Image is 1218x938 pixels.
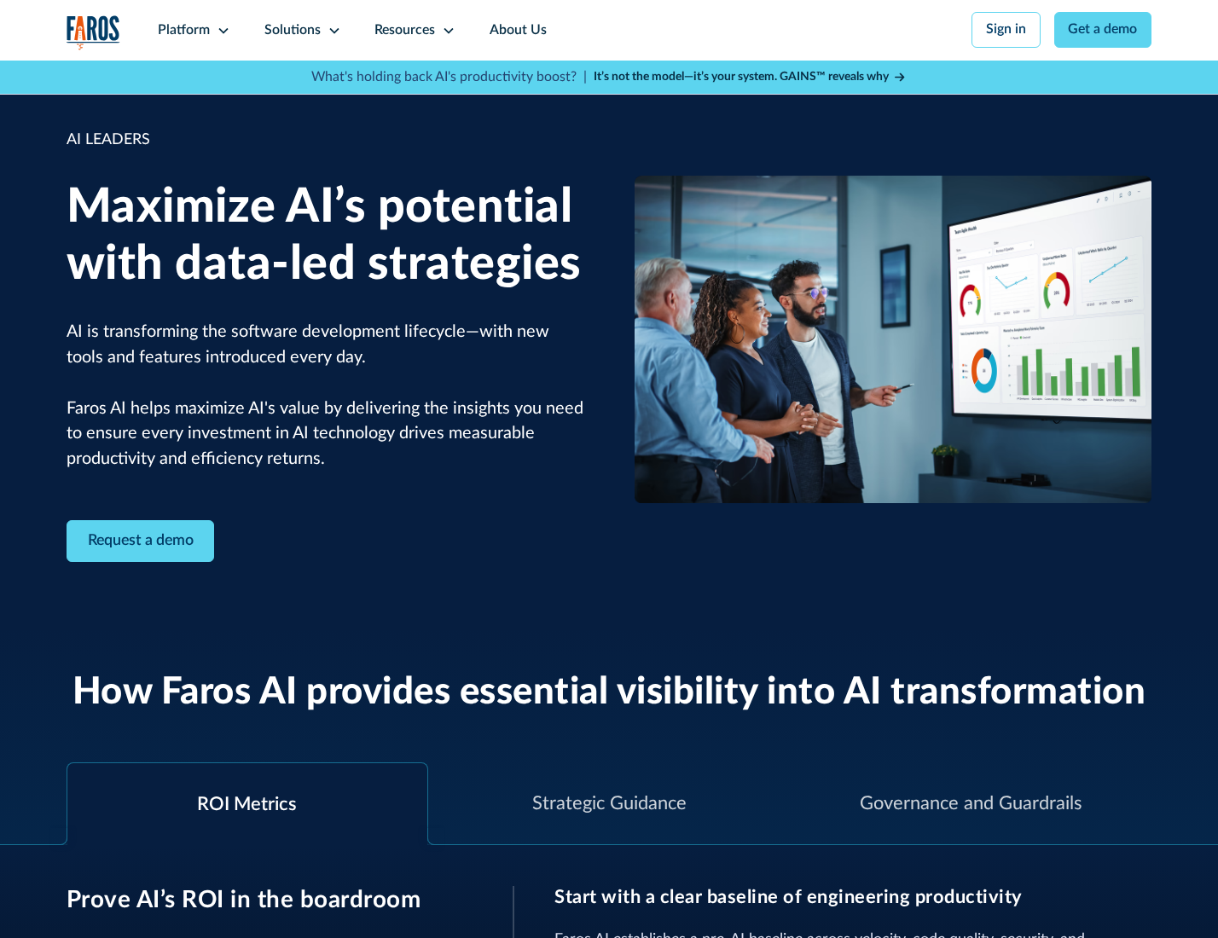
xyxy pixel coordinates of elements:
[67,15,121,50] a: home
[311,67,587,88] p: What's holding back AI's productivity boost? |
[67,320,584,472] p: AI is transforming the software development lifecycle—with new tools and features introduced ever...
[72,670,1146,715] h2: How Faros AI provides essential visibility into AI transformation
[67,886,472,914] h3: Prove AI’s ROI in the boardroom
[197,790,297,819] div: ROI Metrics
[67,129,584,152] div: AI LEADERS
[264,20,321,41] div: Solutions
[554,886,1151,908] h3: Start with a clear baseline of engineering productivity
[1054,12,1152,48] a: Get a demo
[374,20,435,41] div: Resources
[67,520,215,562] a: Contact Modal
[860,790,1082,818] div: Governance and Guardrails
[67,15,121,50] img: Logo of the analytics and reporting company Faros.
[532,790,687,818] div: Strategic Guidance
[971,12,1041,48] a: Sign in
[594,71,889,83] strong: It’s not the model—it’s your system. GAINS™ reveals why
[67,179,584,293] h1: Maximize AI’s potential with data-led strategies
[158,20,210,41] div: Platform
[594,68,908,86] a: It’s not the model—it’s your system. GAINS™ reveals why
